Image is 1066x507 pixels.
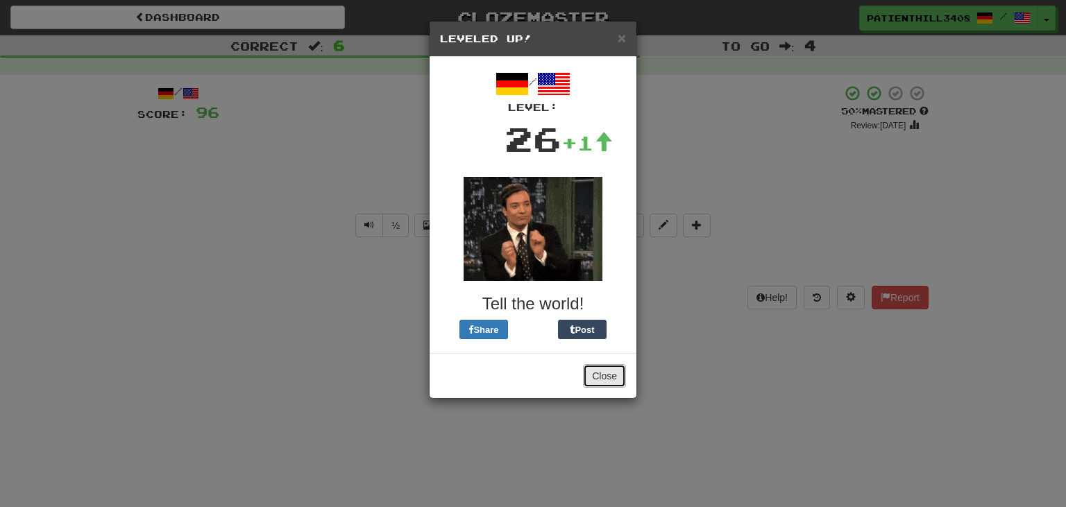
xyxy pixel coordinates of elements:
[440,67,626,114] div: /
[508,320,558,339] iframe: X Post Button
[505,114,561,163] div: 26
[440,295,626,313] h3: Tell the world!
[561,129,613,157] div: +1
[583,364,626,388] button: Close
[618,31,626,45] button: Close
[558,320,607,339] button: Post
[618,30,626,46] span: ×
[464,177,602,281] img: fallon-a20d7af9049159056f982dd0e4b796b9edb7b1d2ba2b0a6725921925e8bac842.gif
[440,32,626,46] h5: Leveled Up!
[459,320,508,339] button: Share
[440,101,626,114] div: Level:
